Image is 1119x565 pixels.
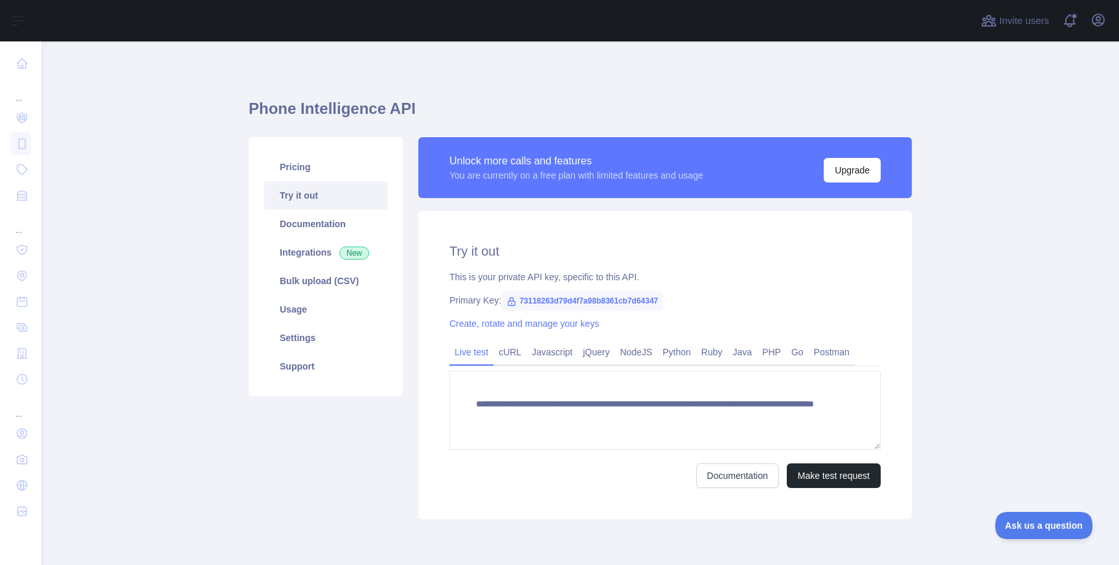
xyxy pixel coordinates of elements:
[264,295,387,324] a: Usage
[10,78,31,104] div: ...
[10,393,31,419] div: ...
[578,342,615,362] a: jQuery
[449,242,881,260] h2: Try it out
[449,318,599,329] a: Create, rotate and manage your keys
[264,352,387,381] a: Support
[449,153,703,169] div: Unlock more calls and features
[449,294,881,307] div: Primary Key:
[824,158,881,183] button: Upgrade
[10,210,31,236] div: ...
[264,210,387,238] a: Documentation
[696,463,779,488] a: Documentation
[339,247,369,260] span: New
[264,153,387,181] a: Pricing
[501,291,663,311] span: 73118263d79d4f7a98b8361cb7d64347
[264,181,387,210] a: Try it out
[978,10,1052,31] button: Invite users
[264,238,387,267] a: Integrations New
[696,342,728,362] a: Ruby
[809,342,855,362] a: Postman
[995,512,1093,539] iframe: Toggle Customer Support
[757,342,786,362] a: PHP
[657,342,696,362] a: Python
[493,342,526,362] a: cURL
[999,14,1049,28] span: Invite users
[264,267,387,295] a: Bulk upload (CSV)
[615,342,657,362] a: NodeJS
[449,169,703,182] div: You are currently on a free plan with limited features and usage
[449,342,493,362] a: Live test
[786,342,809,362] a: Go
[526,342,578,362] a: Javascript
[449,271,881,283] div: This is your private API key, specific to this API.
[787,463,881,488] button: Make test request
[264,324,387,352] a: Settings
[249,98,912,129] h1: Phone Intelligence API
[728,342,758,362] a: Java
